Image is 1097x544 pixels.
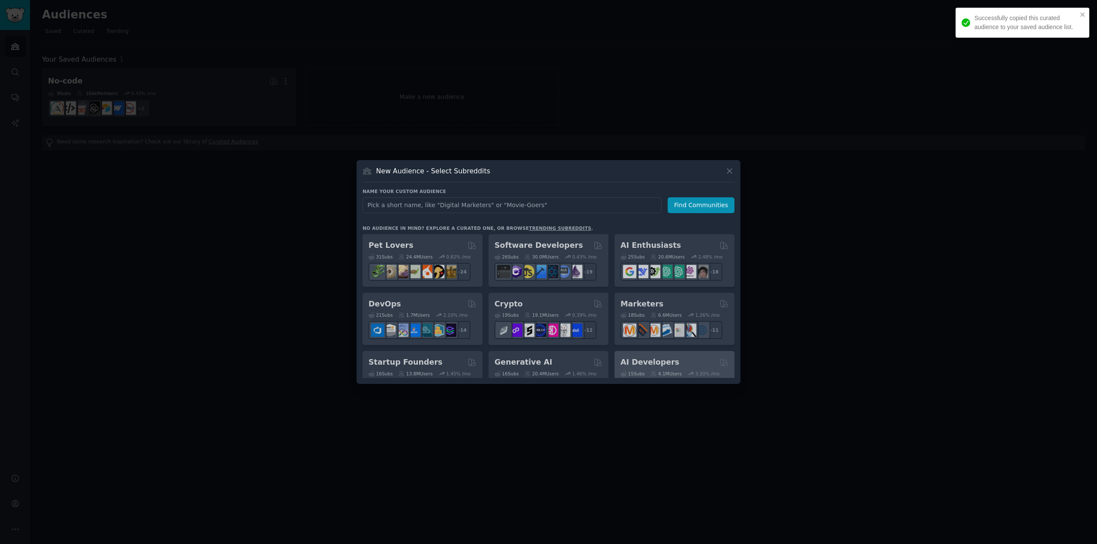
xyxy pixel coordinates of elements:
[668,197,734,213] button: Find Communities
[974,14,1077,32] div: Successfully copied this curated audience to your saved audience list.
[376,166,490,175] h3: New Audience - Select Subreddits
[529,226,591,231] a: trending subreddits
[1080,11,1086,18] button: close
[363,197,662,213] input: Pick a short name, like "Digital Marketers" or "Movie-Goers"
[363,225,593,231] div: No audience in mind? Explore a curated one, or browse .
[363,188,734,194] h3: Name your custom audience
